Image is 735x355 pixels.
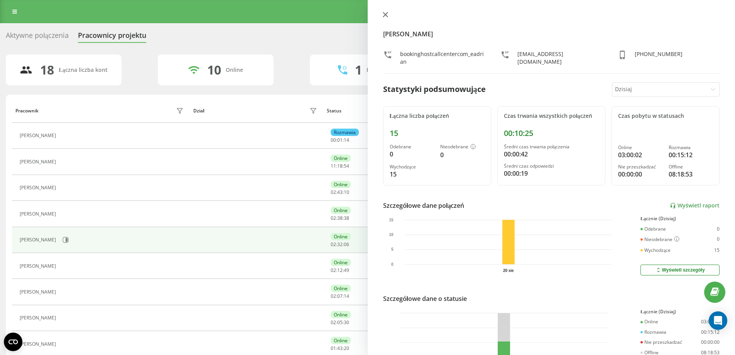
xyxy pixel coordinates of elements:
div: bookinghostcallcentercom_eadrian [400,50,485,66]
div: [PERSON_NAME] [20,289,58,295]
a: Wyświetl raport [670,202,720,209]
div: 1 [355,63,362,77]
span: 49 [344,267,349,273]
span: 00 [331,137,336,143]
div: [PERSON_NAME] [20,185,58,190]
div: 00:00:00 [618,170,662,179]
div: 08:18:53 [669,170,713,179]
span: 30 [344,319,349,326]
span: 10 [344,189,349,195]
text: 10 [389,233,394,237]
div: Czas trwania wszystkich połączeń [504,113,599,119]
div: Online [640,319,658,324]
div: 15 [714,248,720,253]
span: 06 [344,241,349,248]
div: 0 [390,149,434,159]
span: 38 [337,215,343,221]
div: [PERSON_NAME] [20,315,58,321]
div: [EMAIL_ADDRESS][DOMAIN_NAME] [517,50,602,66]
div: Pracownicy projektu [78,31,146,43]
div: Online [331,337,351,344]
button: Wyświetl szczegóły [640,265,720,275]
span: 02 [331,267,336,273]
span: 02 [331,215,336,221]
span: 11 [331,163,336,169]
div: 10 [207,63,221,77]
div: Szczegółowe dane połączeń [383,201,465,210]
div: 00:15:12 [701,330,720,335]
span: 05 [337,319,343,326]
div: Łączna liczba kont [59,67,107,73]
div: : : [331,138,349,143]
text: 15 [389,218,394,222]
div: 00:10:25 [504,129,599,138]
div: [PERSON_NAME] [20,211,58,217]
div: 18 [40,63,54,77]
div: Wychodzące [390,164,434,170]
span: 43 [337,345,343,352]
div: Online [331,181,351,188]
div: Rozmawia [640,330,666,335]
span: 02 [331,189,336,195]
div: Rozmawia [331,129,359,136]
span: 18 [337,163,343,169]
div: 03:00:02 [701,319,720,324]
div: 00:00:19 [504,169,599,178]
span: 54 [344,163,349,169]
div: : : [331,190,349,195]
span: 07 [337,293,343,299]
div: Nieodebrane [440,144,485,150]
div: 15 [390,129,485,138]
div: Open Intercom Messenger [709,311,727,330]
div: : : [331,346,349,351]
div: [PHONE_NUMBER] [635,50,683,66]
span: 38 [344,215,349,221]
div: Szczegółowe dane o statusie [383,294,467,303]
div: : : [331,294,349,299]
div: [PERSON_NAME] [20,237,58,243]
span: 32 [337,241,343,248]
div: Online [331,233,351,240]
div: Łączna liczba połączeń [390,113,485,119]
div: 0 [717,226,720,232]
div: 00:00:00 [701,340,720,345]
span: 02 [331,241,336,248]
div: : : [331,216,349,221]
div: 0 [440,150,485,160]
div: Rozmawia [669,145,713,150]
div: 0 [717,236,720,243]
div: Online [331,155,351,162]
div: Online [331,259,351,266]
div: Rozmawiają [367,67,397,73]
div: Statystyki podsumowujące [383,83,486,95]
div: [PERSON_NAME] [20,133,58,138]
div: Czas pobytu w statusach [618,113,713,119]
span: 01 [331,345,336,352]
div: Nieodebrane [640,236,679,243]
div: [PERSON_NAME] [20,341,58,347]
span: 02 [331,319,336,326]
div: Nie przeszkadzać [640,340,682,345]
div: : : [331,242,349,247]
text: 20 sie [503,268,514,273]
div: Online [618,145,662,150]
button: Open CMP widget [4,333,22,351]
div: Online [331,311,351,318]
div: 03:00:02 [618,150,662,160]
div: Online [226,67,243,73]
div: Łącznie (Dzisiaj) [640,309,720,314]
div: Offline [669,164,713,170]
div: Nie przeszkadzać [618,164,662,170]
h4: [PERSON_NAME] [383,29,720,39]
div: Online [331,285,351,292]
div: Online [331,207,351,214]
span: 20 [344,345,349,352]
text: 5 [391,248,393,252]
div: [PERSON_NAME] [20,263,58,269]
div: 15 [390,170,434,179]
span: 12 [337,267,343,273]
div: [PERSON_NAME] [20,159,58,165]
span: 01 [337,137,343,143]
div: Dział [193,108,204,114]
span: 02 [331,293,336,299]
